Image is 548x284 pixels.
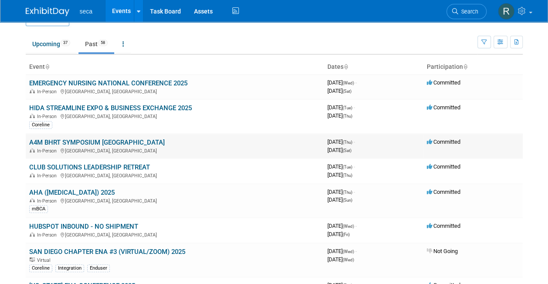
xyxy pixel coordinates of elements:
span: (Fri) [343,232,350,237]
span: (Sat) [343,148,351,153]
div: mBCA [29,205,48,213]
div: [GEOGRAPHIC_DATA], [GEOGRAPHIC_DATA] [29,172,320,179]
a: HUBSPOT INBOUND - NO SHIPMENT [29,223,138,230]
a: Upcoming37 [26,36,77,52]
img: In-Person Event [30,198,35,203]
span: [DATE] [327,79,357,86]
div: [GEOGRAPHIC_DATA], [GEOGRAPHIC_DATA] [29,112,320,119]
span: - [354,163,355,170]
div: [GEOGRAPHIC_DATA], [GEOGRAPHIC_DATA] [29,88,320,95]
a: EMERGENCY NURSING NATIONAL CONFERENCE 2025 [29,79,187,87]
span: [DATE] [327,139,355,145]
img: Virtual Event [30,257,35,262]
span: In-Person [37,114,59,119]
div: [GEOGRAPHIC_DATA], [GEOGRAPHIC_DATA] [29,231,320,238]
span: - [355,248,357,254]
th: Event [26,60,324,74]
span: Search [458,8,478,15]
a: Sort by Event Name [45,63,49,70]
span: Committed [427,104,460,111]
a: Past58 [78,36,114,52]
span: (Thu) [343,173,352,178]
a: A4M BHRT SYMPOSIUM [GEOGRAPHIC_DATA] [29,139,165,146]
span: (Sat) [343,89,351,94]
span: - [354,139,355,145]
span: (Tue) [343,105,352,110]
span: (Wed) [343,81,354,85]
span: [DATE] [327,189,355,195]
a: CLUB SOLUTIONS LEADERSHIP RETREAT [29,163,150,171]
img: In-Person Event [30,232,35,237]
span: 58 [98,40,108,46]
span: (Thu) [343,190,352,195]
a: Sort by Start Date [344,63,348,70]
div: Enduser [87,264,110,272]
span: (Thu) [343,114,352,118]
img: ExhibitDay [26,7,69,16]
span: (Wed) [343,249,354,254]
a: Sort by Participation Type [463,63,467,70]
span: [DATE] [327,112,352,119]
span: [DATE] [327,196,352,203]
a: SAN DIEGO CHAPTER ENA #3 (VIRTUAL/ZOOM) 2025 [29,248,185,256]
span: [DATE] [327,256,354,263]
span: In-Person [37,173,59,179]
a: AHA ([MEDICAL_DATA]) 2025 [29,189,115,196]
span: In-Person [37,198,59,204]
span: - [354,189,355,195]
span: Committed [427,189,460,195]
span: Virtual [37,257,53,263]
th: Dates [324,60,423,74]
span: (Tue) [343,165,352,169]
span: In-Person [37,89,59,95]
span: (Wed) [343,257,354,262]
span: - [354,104,355,111]
a: HIDA STREAMLINE EXPO & BUSINESS EXCHANGE 2025 [29,104,192,112]
span: (Thu) [343,140,352,145]
img: In-Person Event [30,173,35,177]
span: Committed [427,163,460,170]
div: Coreline [29,121,52,129]
div: [GEOGRAPHIC_DATA], [GEOGRAPHIC_DATA] [29,147,320,154]
span: 37 [61,40,70,46]
span: Committed [427,223,460,229]
span: - [355,79,357,86]
span: (Sun) [343,198,352,203]
div: [GEOGRAPHIC_DATA], [GEOGRAPHIC_DATA] [29,197,320,204]
span: Committed [427,139,460,145]
img: Rachel Jordan [498,3,514,20]
span: In-Person [37,148,59,154]
span: [DATE] [327,248,357,254]
span: In-Person [37,232,59,238]
span: [DATE] [327,147,351,153]
img: In-Person Event [30,148,35,152]
span: [DATE] [327,163,355,170]
div: Integration [55,264,84,272]
img: In-Person Event [30,89,35,93]
div: Coreline [29,264,52,272]
span: - [355,223,357,229]
th: Participation [423,60,523,74]
span: [DATE] [327,172,352,178]
span: Not Going [427,248,458,254]
img: In-Person Event [30,114,35,118]
span: [DATE] [327,88,351,94]
span: [DATE] [327,223,357,229]
span: [DATE] [327,104,355,111]
span: [DATE] [327,231,350,237]
span: seca [80,8,93,15]
span: (Wed) [343,224,354,229]
span: Committed [427,79,460,86]
a: Search [446,4,487,19]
